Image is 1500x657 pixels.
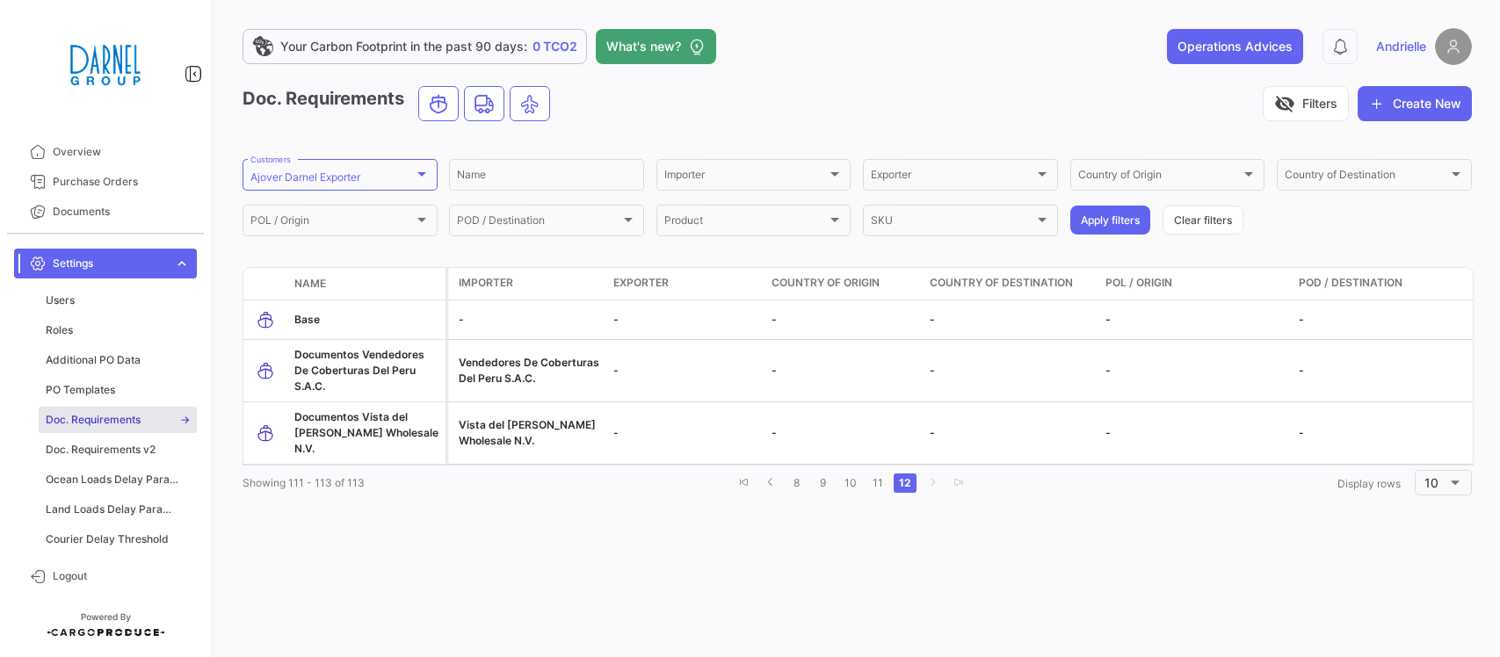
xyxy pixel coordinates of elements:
div: - [1105,312,1285,328]
a: Documents [14,197,197,227]
button: Create New [1358,86,1472,121]
a: Additional PO Data [39,347,197,373]
span: Showing 111 - 113 of 113 [243,476,365,489]
span: What's new? [606,38,681,55]
span: Logout [53,568,190,584]
span: Ocean Loads Delay Parameters [46,472,179,487]
div: - [1105,363,1285,379]
li: page 9 [810,468,837,498]
a: go to next page [922,473,943,493]
img: placeholder-user.png [1435,28,1472,65]
button: Clear filters [1163,206,1243,235]
span: Land Loads Delay Parameters [46,502,179,517]
div: - [1299,425,1478,441]
span: Exporter [871,171,1034,184]
span: Users [46,292,75,308]
span: Documents [53,204,190,220]
span: Country of Destination [930,275,1073,291]
datatable-header-cell: Exporter [606,268,764,300]
span: SKU [871,217,1034,229]
a: go to previous page [760,473,781,493]
img: 2451f0e3-414c-42c1-a793-a1d7350bebbc.png [62,21,149,109]
a: Roles [39,317,197,343]
datatable-header-cell: Country of Origin [764,268,923,300]
span: 0 TCO2 [533,38,577,55]
div: Vista del [PERSON_NAME] Wholesale N.V. [459,417,599,449]
mat-select-trigger: Ajover Darnel Exporter [250,170,360,184]
span: Importer [664,171,828,184]
div: - [772,425,916,441]
span: visibility_off [1274,93,1295,114]
a: Doc. Requirements [39,407,197,433]
span: Base [294,313,320,326]
button: Land [465,87,504,120]
span: expand_more [174,256,190,271]
a: Users [39,287,197,314]
button: visibility_offFilters [1263,86,1349,121]
div: - [930,363,1091,379]
a: go to last page [948,473,969,493]
datatable-header-cell: Transport mode [243,277,287,291]
div: - [772,312,916,328]
div: - [930,312,1091,328]
a: Courier Delay Threshold [39,526,197,552]
datatable-header-cell: Importer [448,268,606,300]
span: Courier Delay Threshold [46,531,169,547]
a: Land Loads Delay Parameters [39,496,197,523]
span: Documentos Vista del Valle Wholesale N.V. [294,410,438,455]
datatable-header-cell: POD / Destination [1292,268,1485,300]
a: PO Templates [39,377,197,403]
span: 10 [1424,475,1438,490]
a: 8 [786,473,808,493]
span: Country of Destination [1285,171,1448,184]
li: page 8 [784,468,810,498]
div: - [613,312,757,328]
div: - [613,425,757,441]
div: - [1299,363,1478,379]
datatable-header-cell: Country of Destination [923,268,1098,300]
button: Ocean [419,87,458,120]
span: POL / Origin [1105,275,1172,291]
div: - [459,312,599,328]
span: Display rows [1337,477,1401,490]
span: Settings [53,256,167,271]
span: Overview [53,144,190,160]
div: Vendedores De Coberturas Del Peru S.A.C. [459,355,599,386]
a: 11 [867,473,888,493]
span: Country of Origin [772,275,880,291]
div: - [930,425,1091,441]
a: Doc. Requirements v2 [39,437,197,463]
a: go to first page [734,473,755,493]
span: Product [664,217,828,229]
span: Country of Origin [1078,171,1242,184]
a: Your Carbon Footprint in the past 90 days:0 TCO2 [243,29,587,64]
a: 12 [894,473,917,493]
button: Air [511,87,549,120]
span: POD / Destination [1299,275,1402,291]
span: Documentos Vendedores De Coberturas Del Peru S.A.C. [294,348,424,393]
div: - [1299,312,1478,328]
button: Operations Advices [1167,29,1303,64]
li: page 11 [865,468,891,498]
a: Ocean Loads Delay Parameters [39,466,197,493]
li: page 10 [837,468,865,498]
a: 9 [813,473,834,493]
datatable-header-cell: Name [287,269,446,299]
a: 10 [839,473,862,493]
button: Apply filters [1070,206,1150,235]
button: What's new? [596,29,716,64]
div: - [613,363,757,379]
span: Exporter [613,275,669,291]
span: Roles [46,322,73,338]
span: Doc. Requirements v2 [46,442,156,458]
span: POD / Destination [457,217,620,229]
div: - [772,363,916,379]
span: Purchase Orders [53,174,190,190]
span: POL / Origin [250,217,414,229]
a: Overview [14,137,197,167]
datatable-header-cell: POL / Origin [1098,268,1292,300]
span: Additional PO Data [46,352,141,368]
li: page 12 [891,468,919,498]
span: PO Templates [46,382,115,398]
span: Name [294,276,326,292]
